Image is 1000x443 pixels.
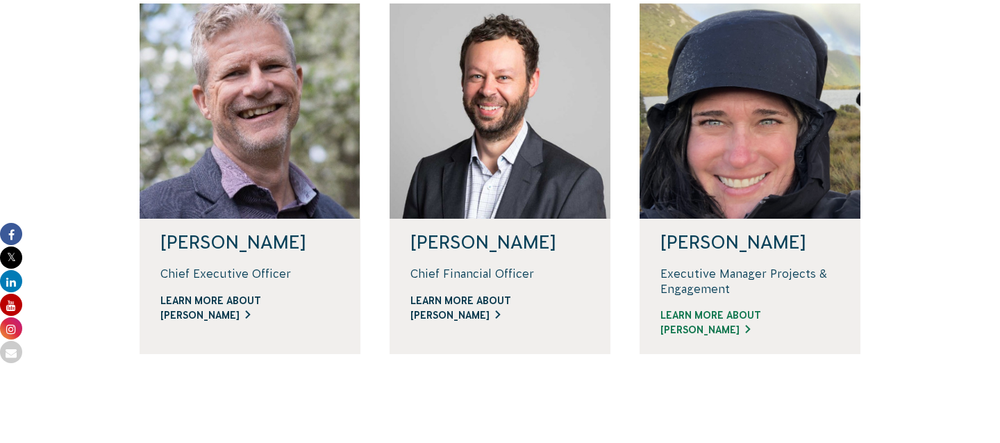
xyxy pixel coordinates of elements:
[660,308,840,337] a: Learn more about [PERSON_NAME]
[160,266,340,281] p: Chief Executive Officer
[410,233,590,252] h4: [PERSON_NAME]
[410,294,590,323] a: Learn more about [PERSON_NAME]
[160,233,340,252] h4: [PERSON_NAME]
[160,294,340,323] a: Learn more about [PERSON_NAME]
[410,266,590,281] p: Chief Financial Officer
[660,233,840,252] h4: [PERSON_NAME]
[660,266,840,297] p: Executive Manager Projects & Engagement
